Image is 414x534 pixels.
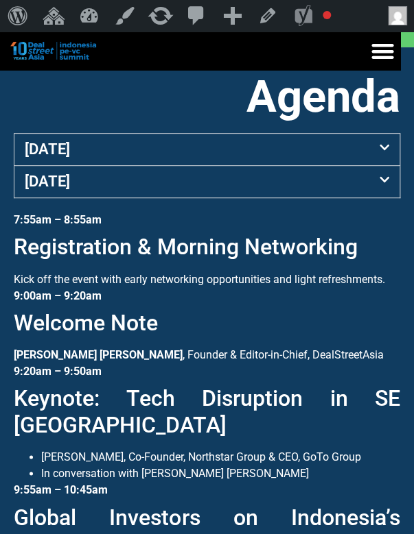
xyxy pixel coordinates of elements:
div: Focus keyphrase not set [323,11,331,19]
strong: 9:00am – 9:20am [14,289,102,302]
div: Kick off the event with early networking opportunities and light refreshments. [14,212,400,287]
a: [DATE] [25,173,70,190]
h2: Welcome Note [14,310,400,336]
div: , Founder & Editor-in-Chief, DealStreetAsia [14,288,400,363]
h2: Agenda [14,75,400,119]
h2: Keynote: Tech Disruption in SE [GEOGRAPHIC_DATA] [14,385,400,438]
strong: [PERSON_NAME] [PERSON_NAME] [14,348,183,361]
li: In conversation with [PERSON_NAME] [PERSON_NAME] [41,465,400,482]
h2: Registration & Morning Networking [14,234,400,260]
strong: 9:20am – 9:50am [14,365,102,378]
li: [PERSON_NAME], Co-Founder, Northstar Group & CEO, GoTo Group [41,449,400,465]
div: Menu Toggle [365,33,401,69]
a: [DATE] [25,141,70,158]
strong: 7:55am – 8:55am [14,213,102,226]
strong: 9:55am – 10:45am [14,483,108,496]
